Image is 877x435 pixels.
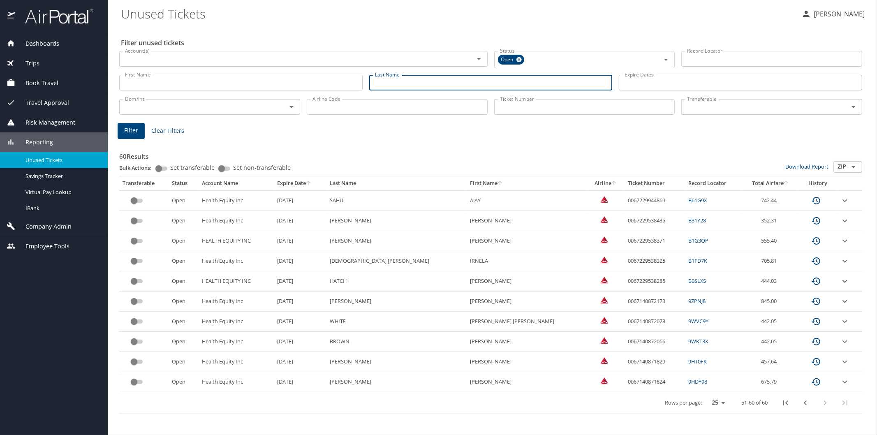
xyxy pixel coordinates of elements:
td: SAHU [327,190,467,211]
td: 0067229538325 [625,251,685,271]
th: Status [169,176,199,190]
img: Delta Airlines [600,377,609,385]
span: Risk Management [15,118,75,127]
button: expand row [840,317,850,326]
button: expand row [840,256,850,266]
td: Health Equity Inc [199,352,274,372]
span: Clear Filters [151,126,184,136]
th: History [799,176,837,190]
button: expand row [840,337,850,347]
td: [DATE] [274,231,326,251]
button: Filter [118,123,145,139]
button: Open [286,101,297,113]
span: Trips [15,59,39,68]
span: Set transferable [170,165,215,171]
td: 0067229538371 [625,231,685,251]
td: [DATE] [274,190,326,211]
td: [PERSON_NAME] [467,231,587,251]
td: [PERSON_NAME] [327,231,467,251]
td: Open [169,251,199,271]
td: [DATE] [274,312,326,332]
td: 675.79 [743,372,799,392]
td: Open [169,312,199,332]
td: [DATE] [274,352,326,372]
td: WHITE [327,312,467,332]
button: sort [498,181,503,186]
td: BROWN [327,332,467,352]
td: Health Equity Inc [199,251,274,271]
a: B1G3QP [689,237,709,244]
img: Delta Airlines [600,276,609,284]
td: 742.44 [743,190,799,211]
td: Health Equity Inc [199,372,274,392]
a: Download Report [785,163,828,170]
td: Health Equity Inc [199,292,274,312]
td: Health Equity Inc [199,190,274,211]
button: expand row [840,296,850,306]
span: Employee Tools [15,242,69,251]
td: [DATE] [274,372,326,392]
td: [DATE] [274,332,326,352]
span: Book Travel [15,79,58,88]
button: sort [784,181,789,186]
td: 444.03 [743,271,799,292]
td: Open [169,332,199,352]
th: Ticket Number [625,176,685,190]
td: 0067140872066 [625,332,685,352]
a: 9WKT3X [689,338,708,345]
img: Delta Airlines [600,215,609,224]
span: Company Admin [15,222,72,231]
button: first page [776,393,796,413]
span: Travel Approval [15,98,69,107]
td: 0067140872173 [625,292,685,312]
td: Open [169,231,199,251]
button: sort [611,181,617,186]
td: [DATE] [274,292,326,312]
th: Total Airfare [743,176,799,190]
td: 352.31 [743,211,799,231]
td: 845.00 [743,292,799,312]
td: 0067140872078 [625,312,685,332]
p: 51-60 of 60 [741,400,768,405]
td: IRNELA [467,251,587,271]
td: 705.81 [743,251,799,271]
td: [DATE] [274,271,326,292]
table: custom pagination table [119,176,862,414]
td: 442.05 [743,312,799,332]
button: Open [660,54,672,65]
p: Rows per page: [665,400,702,405]
button: expand row [840,216,850,226]
a: 9WVC9Y [689,317,709,325]
img: icon-airportal.png [7,8,16,24]
span: Dashboards [15,39,59,48]
h2: Filter unused tickets [121,36,864,49]
td: 442.05 [743,332,799,352]
a: B0SLXS [689,277,706,285]
img: Delta Airlines [600,316,609,324]
a: 9ZPNJ8 [689,297,706,305]
img: Delta Airlines [600,256,609,264]
h1: Unused Tickets [121,1,795,26]
td: [PERSON_NAME] [467,271,587,292]
td: HEALTH EQUITY INC [199,271,274,292]
td: [PERSON_NAME] [467,211,587,231]
td: [PERSON_NAME] [327,352,467,372]
img: Delta Airlines [600,195,609,204]
span: Unused Tickets [25,156,98,164]
img: Delta Airlines [600,356,609,365]
td: Open [169,190,199,211]
span: Virtual Pay Lookup [25,188,98,196]
td: [PERSON_NAME] [PERSON_NAME] [467,312,587,332]
td: [PERSON_NAME] [467,332,587,352]
td: [PERSON_NAME] [327,292,467,312]
img: Delta Airlines [600,296,609,304]
p: [PERSON_NAME] [811,9,865,19]
td: Open [169,211,199,231]
th: Expire Date [274,176,326,190]
a: 9HT0FK [689,358,707,365]
img: Delta Airlines [600,336,609,345]
button: Open [473,53,485,65]
div: Transferable [123,180,165,187]
td: HEALTH EQUITY INC [199,231,274,251]
td: Open [169,372,199,392]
